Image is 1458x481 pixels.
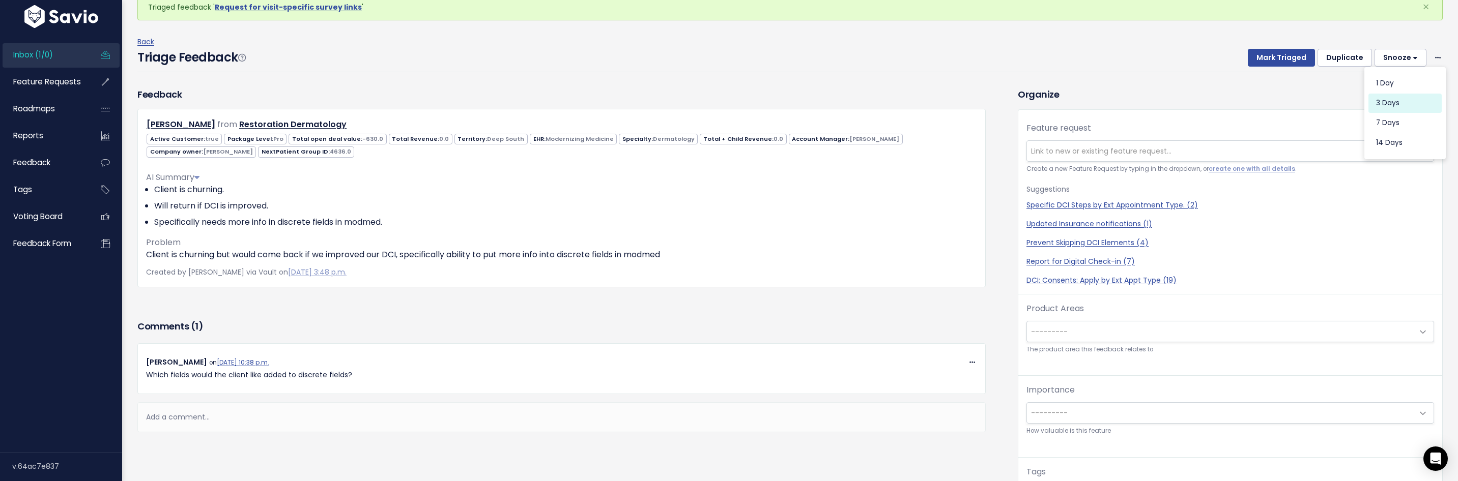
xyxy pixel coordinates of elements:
[3,178,84,201] a: Tags
[700,134,786,144] span: Total + Child Revenue:
[1026,122,1091,134] label: Feature request
[1026,200,1434,211] a: Specific DCI Steps by Ext Appointment Type. (2)
[1026,256,1434,267] a: Report for Digital Check-in (7)
[389,134,452,144] span: Total Revenue:
[137,48,245,67] h4: Triage Feedback
[146,369,977,381] p: Which fields would the client like added to discrete fields?
[653,135,695,143] span: Dermatology
[1368,133,1442,153] button: 14 days
[362,135,383,143] span: -630.0
[619,134,698,144] span: Specialty:
[487,135,524,143] span: Deep South
[1026,164,1434,174] small: Create a new Feature Request by typing in the dropdown, or .
[1318,49,1372,67] button: Duplicate
[137,37,154,47] a: Back
[258,146,354,157] span: NextPatient Group ID:
[137,402,986,432] div: Add a comment...
[1026,303,1084,315] label: Product Areas
[13,238,71,249] span: Feedback form
[205,135,219,143] span: true
[13,130,43,141] span: Reports
[1026,183,1434,196] p: Suggestions
[1031,408,1068,418] span: ---------
[1368,73,1442,93] button: 1 day
[209,358,269,367] span: on
[1248,49,1315,67] button: Mark Triaged
[3,151,84,174] a: Feedback
[215,2,362,12] a: Request for visit-specific survey links
[1364,67,1446,159] div: Snooze
[1026,344,1434,355] small: The product area this feedback relates to
[273,135,283,143] span: Pro
[849,135,899,143] span: [PERSON_NAME]
[146,357,207,367] span: [PERSON_NAME]
[330,147,351,156] span: 4636.0
[530,134,617,144] span: EHR:
[195,320,198,333] span: 1
[154,200,977,212] li: Will return if DCI is improved.
[3,232,84,255] a: Feedback form
[1026,219,1434,229] a: Updated Insurance notifications (1)
[154,216,977,228] li: Specifically needs more info in discrete fields in modmed.
[1368,113,1442,133] button: 7 days
[3,97,84,121] a: Roadmaps
[13,76,81,87] span: Feature Requests
[22,5,101,28] img: logo-white.9d6f32f41409.svg
[12,453,122,479] div: v.64ac7e837
[217,358,269,367] a: [DATE] 10:38 p.m.
[147,146,256,157] span: Company owner:
[1026,237,1434,248] a: Prevent Skipping DCI Elements (4)
[239,118,347,130] a: Restoration Dermatology
[13,103,55,114] span: Roadmaps
[146,267,347,277] span: Created by [PERSON_NAME] via Vault on
[217,118,237,130] span: from
[13,49,53,60] span: Inbox (1/0)
[146,171,199,183] span: AI Summary
[13,157,50,168] span: Feedback
[774,135,783,143] span: 0.0
[147,118,215,130] a: [PERSON_NAME]
[3,124,84,147] a: Reports
[546,135,614,143] span: Modernizing Medicine
[439,135,449,143] span: 0.0
[1026,466,1046,478] label: Tags
[1031,326,1068,337] span: ---------
[789,134,903,144] span: Account Manager:
[1423,446,1448,471] div: Open Intercom Messenger
[1018,87,1443,101] h3: Organize
[1031,146,1171,156] span: Link to new or existing feature request...
[146,249,977,261] p: Client is churning but would come back if we improved our DCI, specifically ability to put more i...
[3,70,84,94] a: Feature Requests
[203,147,253,156] span: [PERSON_NAME]
[1026,426,1434,436] small: How valuable is this feature
[224,134,287,144] span: Package Level:
[3,205,84,228] a: Voting Board
[1026,384,1075,396] label: Importance
[154,184,977,196] li: Client is churning.
[13,211,63,222] span: Voting Board
[137,319,986,334] h3: Comments ( )
[1026,275,1434,286] a: DCI: Consents: Apply by Ext Appt Type (19)
[1368,93,1442,113] button: 3 days
[454,134,528,144] span: Territory:
[137,87,182,101] h3: Feedback
[146,236,181,248] span: Problem
[13,184,32,195] span: Tags
[1209,165,1295,173] a: create one with all details
[1375,49,1426,67] button: Snooze
[3,43,84,67] a: Inbox (1/0)
[289,134,386,144] span: Total open deal value:
[147,134,222,144] span: Active Customer:
[288,267,347,277] a: [DATE] 3:48 p.m.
